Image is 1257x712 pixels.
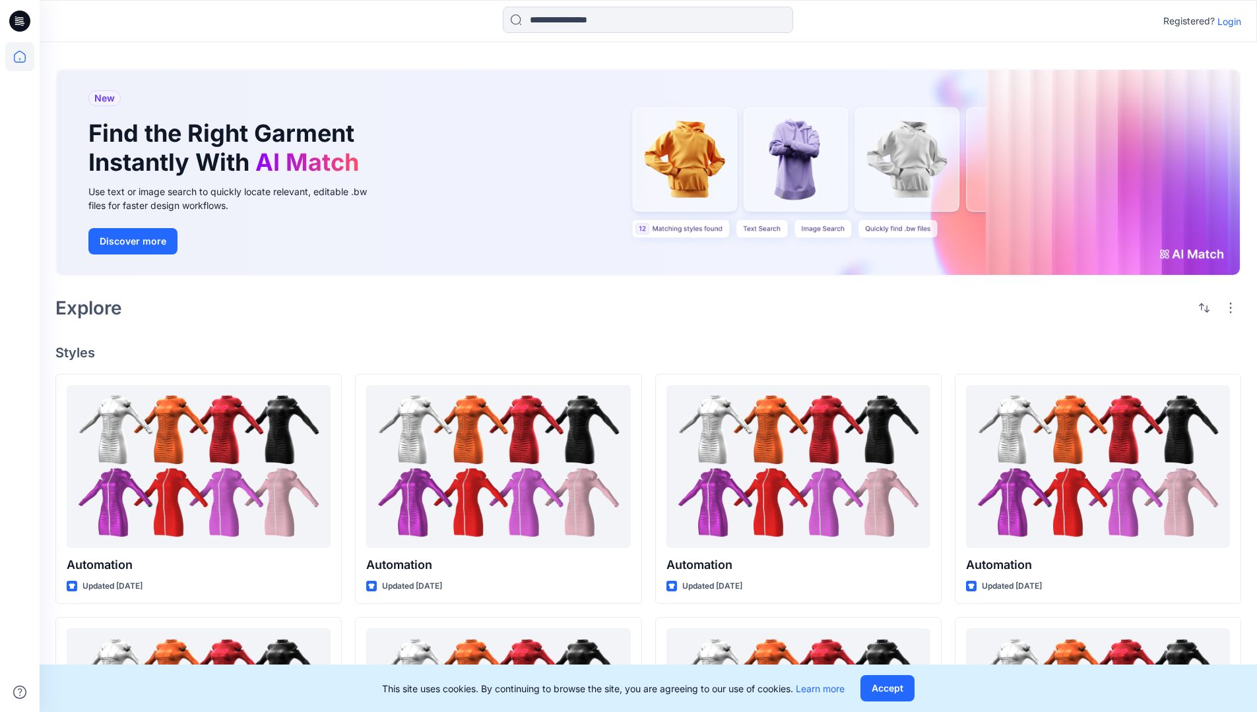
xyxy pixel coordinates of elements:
[255,148,359,177] span: AI Match
[88,119,366,176] h1: Find the Right Garment Instantly With
[860,675,915,701] button: Accept
[666,385,930,548] a: Automation
[94,90,115,106] span: New
[982,579,1042,593] p: Updated [DATE]
[88,228,177,254] button: Discover more
[67,385,331,548] a: Automation
[82,579,143,593] p: Updated [DATE]
[55,345,1241,361] h4: Styles
[796,683,845,694] a: Learn more
[366,556,630,574] p: Automation
[666,556,930,574] p: Automation
[966,556,1230,574] p: Automation
[382,579,442,593] p: Updated [DATE]
[682,579,742,593] p: Updated [DATE]
[1163,13,1215,29] p: Registered?
[67,556,331,574] p: Automation
[366,385,630,548] a: Automation
[55,297,122,318] h2: Explore
[382,682,845,696] p: This site uses cookies. By continuing to browse the site, you are agreeing to our use of cookies.
[88,185,385,212] div: Use text or image search to quickly locate relevant, editable .bw files for faster design workflows.
[1217,15,1241,28] p: Login
[966,385,1230,548] a: Automation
